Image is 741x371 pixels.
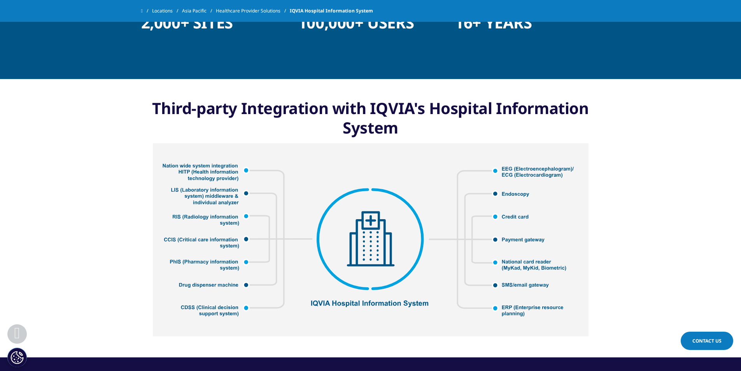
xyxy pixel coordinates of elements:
[455,13,600,38] h1: 16+ YEARS
[141,13,286,38] h1: 2,000+ SITES
[182,4,216,18] a: Asia Pacific
[152,97,589,138] strong: Third-party Integration with IQVIA's Hospital Information System
[216,4,290,18] a: Healthcare Provider Solutions
[692,338,722,344] span: Contact Us
[152,4,182,18] a: Locations
[681,332,733,350] a: Contact Us
[290,4,373,18] span: IQVIA Hospital Information System
[7,348,27,367] button: การตั้งค่าคุกกี้
[298,13,443,38] h1: 100,000+ USERS
[153,143,589,336] img: IQVIA Hospital Information System Diagram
